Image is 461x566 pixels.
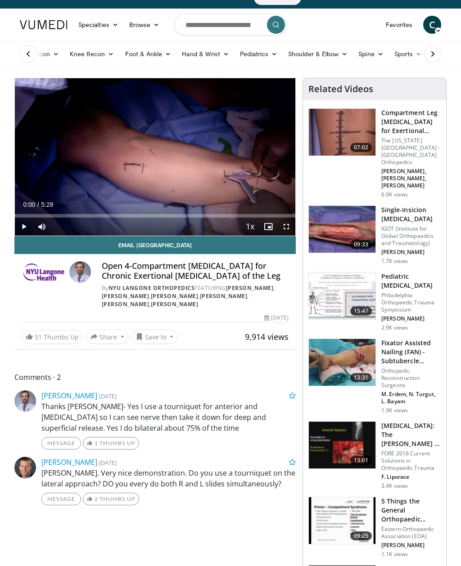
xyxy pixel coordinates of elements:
[308,108,441,198] a: 07:02 Compartment Leg [MEDICAL_DATA] for Exertional [MEDICAL_DATA] in a … The [US_STATE][GEOGRAPH...
[120,45,177,63] a: Foot & Ankle
[69,261,91,283] img: Avatar
[14,457,36,478] img: Avatar
[20,20,68,29] img: VuMedi Logo
[102,261,289,281] h4: Open 4-Compartment [MEDICAL_DATA] for Chronic Exertional [MEDICAL_DATA] of the Leg
[381,292,441,313] p: Philadelphia Orthopaedic Trauma Symposium
[226,284,274,292] a: [PERSON_NAME]
[264,314,289,322] div: [DATE]
[308,497,441,558] a: 09:25 5 Things the General Orthopaedic Surgeon Cannot Miss On-Call - Trauma Eastern Orthopaedic A...
[41,468,296,489] p: [PERSON_NAME]. Very nice demonstration. Do you use a tourniquet on the lateral approach? DO you e...
[95,495,98,502] span: 2
[309,497,375,544] img: 0c497feb-67dc-4c25-baef-a931a7e99440.150x105_q85_crop-smart_upscale.jpg
[381,497,441,524] h3: 5 Things the General Orthopaedic Surgeon Cannot Miss On-Call - Trauma
[241,218,259,236] button: Playback Rate
[381,324,408,331] p: 2.9K views
[99,459,117,467] small: [DATE]
[381,249,441,256] p: [PERSON_NAME]
[33,218,51,236] button: Mute
[350,456,372,465] span: 13:01
[381,191,408,198] p: 6.9K views
[37,201,39,208] span: /
[151,300,199,308] a: [PERSON_NAME]
[308,205,441,265] a: 09:33 Single-Insicion [MEDICAL_DATA] IGOT (Institute for Global Orthopaedics and Traumatology) [P...
[309,339,375,386] img: e071edbb-ea24-493e-93e4-473a830f7230.150x105_q85_crop-smart_upscale.jpg
[381,367,441,389] p: Orthopedic Reconstruction Surgeons
[309,422,375,468] img: 07578182-0862-46ce-a5eb-fb94b00da5d8.150x105_q85_crop-smart_upscale.jpg
[350,240,372,249] span: 09:33
[381,421,441,448] h3: [MEDICAL_DATA]: The [PERSON_NAME] of our Existence. How to stay out of…
[381,339,441,365] h3: Fixator Assisted Nailing (FAN) - Subtubercle [MEDICAL_DATA], Surgical Tec…
[381,272,441,290] h3: Pediatric [MEDICAL_DATA]
[350,373,372,382] span: 13:31
[83,437,139,450] a: 1 Thumbs Up
[381,542,441,549] p: [PERSON_NAME]
[381,225,441,247] p: IGOT (Institute for Global Orthopaedics and Traumatology)
[283,45,353,63] a: Shoulder & Elbow
[176,45,235,63] a: Hand & Wrist
[277,218,295,236] button: Fullscreen
[381,526,441,540] p: Eastern Orthopaedic Association (EOA)
[350,307,372,316] span: 15:47
[15,78,295,236] video-js: Video Player
[381,551,408,558] p: 1.1K views
[353,45,389,63] a: Spine
[308,84,373,94] h4: Related Videos
[259,218,277,236] button: Enable picture-in-picture mode
[15,214,295,218] div: Progress Bar
[41,401,296,433] p: Thanks [PERSON_NAME]- Yes I use a tourniquet for anterior and [MEDICAL_DATA] so I can see nerve t...
[41,457,97,467] a: [PERSON_NAME]
[381,168,441,189] p: [PERSON_NAME], [PERSON_NAME], [PERSON_NAME]
[389,45,428,63] a: Sports
[15,218,33,236] button: Play
[22,261,66,283] img: NYU Langone Orthopedics
[23,201,35,208] span: 0:00
[381,391,441,405] p: M. Erdem, N. Turgut, L. Bayam
[381,108,441,135] h3: Compartment Leg [MEDICAL_DATA] for Exertional [MEDICAL_DATA] in a …
[99,392,117,400] small: [DATE]
[22,330,83,344] a: 51 Thumbs Up
[35,333,42,341] span: 51
[350,531,372,540] span: 09:25
[381,205,441,223] h3: Single-Insicion [MEDICAL_DATA]
[41,437,81,450] a: Message
[132,330,178,344] button: Save to
[83,493,139,505] a: 2 Thumbs Up
[308,421,441,490] a: 13:01 [MEDICAL_DATA]: The [PERSON_NAME] of our Existence. How to stay out of… FORE 2016 Current S...
[102,284,289,308] div: By FEATURING , , , , ,
[235,45,283,63] a: Pediatrics
[14,390,36,412] img: Avatar
[381,258,408,265] p: 1.7K views
[245,331,289,342] span: 9,914 views
[73,16,124,34] a: Specialties
[423,16,441,34] a: C
[381,450,441,472] p: FORE 2016 Current Solutions in Orthopaedic Trauma
[350,143,372,152] span: 07:02
[41,493,81,505] a: Message
[95,440,98,446] span: 1
[151,292,199,300] a: [PERSON_NAME]
[381,137,441,166] p: The [US_STATE][GEOGRAPHIC_DATA] - [GEOGRAPHIC_DATA] Orthopedics
[41,391,97,401] a: [PERSON_NAME]
[14,236,296,254] a: Email [GEOGRAPHIC_DATA]
[309,109,375,156] img: fbdf67ab-6eb5-4ac7-a79d-d283a7f84a1d.150x105_q85_crop-smart_upscale.jpg
[308,272,441,331] a: 15:47 Pediatric [MEDICAL_DATA] Philadelphia Orthopaedic Trauma Symposium [PERSON_NAME] 2.9K views
[124,16,165,34] a: Browse
[14,371,296,383] span: Comments 2
[108,284,195,292] a: NYU Langone Orthopedics
[308,339,441,414] a: 13:31 Fixator Assisted Nailing (FAN) - Subtubercle [MEDICAL_DATA], Surgical Tec… Orthopedic Recon...
[64,45,120,63] a: Knee Recon
[174,14,287,36] input: Search topics, interventions
[309,272,375,319] img: 9a421967-a875-4fb4-aa2f-1ffe3d472be9.150x105_q85_crop-smart_upscale.jpg
[380,16,418,34] a: Favorites
[200,292,248,300] a: [PERSON_NAME]
[381,482,408,490] p: 3.4K views
[102,292,149,300] a: [PERSON_NAME]
[381,473,441,481] p: F. Liporace
[381,407,408,414] p: 1.9K views
[41,201,53,208] span: 5:28
[381,315,441,322] p: [PERSON_NAME]
[309,206,375,253] img: 6b704a18-9e3e-4419-8ff8-513de65f434c.150x105_q85_crop-smart_upscale.jpg
[102,300,149,308] a: [PERSON_NAME]
[86,330,128,344] button: Share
